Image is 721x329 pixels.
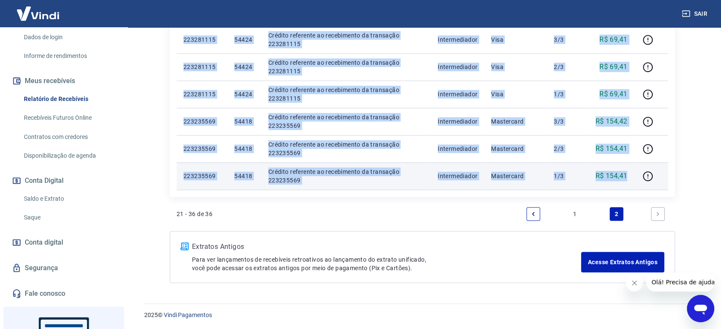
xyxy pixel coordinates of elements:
p: 54424 [234,63,254,71]
p: Crédito referente ao recebimento da transação 223235569 [268,140,424,157]
a: Saque [20,209,117,226]
p: Intermediador [438,90,477,98]
p: 54418 [234,117,254,126]
p: 54418 [234,144,254,153]
p: R$ 154,42 [596,116,628,127]
p: R$ 154,41 [596,144,628,154]
p: R$ 154,41 [596,171,628,181]
p: 223281115 [183,35,221,44]
a: Page 1 [568,207,581,221]
p: Crédito referente ao recebimento da transação 223235569 [268,167,424,185]
a: Page 2 is your current page [610,207,623,221]
p: Mastercard [491,144,540,153]
a: Dados de login [20,29,117,46]
p: 2/3 [554,63,579,71]
p: Intermediador [438,144,477,153]
p: Intermediador [438,63,477,71]
p: 21 - 36 de 36 [177,210,212,218]
a: Previous page [526,207,540,221]
p: Visa [491,35,540,44]
a: Segurança [10,259,117,277]
iframe: Botão para abrir a janela de mensagens [687,295,714,322]
img: ícone [180,242,189,250]
a: Informe de rendimentos [20,47,117,65]
a: Saldo e Extrato [20,190,117,208]
p: 223235569 [183,117,221,126]
p: Para ver lançamentos de recebíveis retroativos ao lançamento do extrato unificado, você pode aces... [192,255,581,272]
p: 54424 [234,35,254,44]
p: R$ 69,41 [599,35,627,45]
a: Conta digital [10,233,117,252]
a: Acesse Extratos Antigos [581,252,664,272]
p: 1/3 [554,172,579,180]
p: 223281115 [183,63,221,71]
button: Sair [680,6,711,22]
p: 223235569 [183,172,221,180]
p: Crédito referente ao recebimento da transação 223281115 [268,86,424,103]
p: 3/3 [554,35,579,44]
p: 223281115 [183,90,221,98]
p: 54418 [234,172,254,180]
button: Conta Digital [10,171,117,190]
a: Relatório de Recebíveis [20,90,117,108]
p: Intermediador [438,35,477,44]
p: Crédito referente ao recebimento da transação 223281115 [268,31,424,48]
ul: Pagination [523,204,668,224]
p: Crédito referente ao recebimento da transação 223281115 [268,58,424,75]
a: Disponibilização de agenda [20,147,117,164]
p: R$ 69,41 [599,62,627,72]
button: Meus recebíveis [10,72,117,90]
p: Extratos Antigos [192,242,581,252]
p: Visa [491,90,540,98]
iframe: Fechar mensagem [626,274,643,291]
p: 223235569 [183,144,221,153]
p: Visa [491,63,540,71]
a: Contratos com credores [20,128,117,146]
span: Olá! Precisa de ajuda? [5,6,72,13]
p: 3/3 [554,117,579,126]
p: Crédito referente ao recebimento da transação 223235569 [268,113,424,130]
p: 54424 [234,90,254,98]
p: 1/3 [554,90,579,98]
img: Vindi [10,0,66,26]
p: Intermediador [438,117,477,126]
p: 2/3 [554,144,579,153]
a: Vindi Pagamentos [164,312,212,318]
a: Next page [651,207,665,221]
a: Fale conosco [10,284,117,303]
iframe: Mensagem da empresa [646,273,714,291]
p: Mastercard [491,172,540,180]
a: Recebíveis Futuros Online [20,109,117,127]
p: Intermediador [438,172,477,180]
p: 2025 © [144,311,701,320]
span: Conta digital [25,237,63,248]
p: Mastercard [491,117,540,126]
p: R$ 69,41 [599,89,627,99]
